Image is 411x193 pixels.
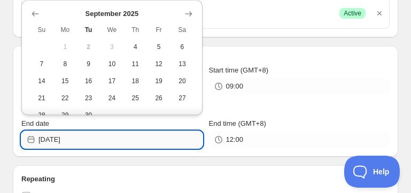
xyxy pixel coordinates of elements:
[30,55,53,73] button: Sunday September 7 2025
[58,26,73,34] span: Mo
[81,43,96,51] span: 2
[123,90,147,107] button: Thursday September 25 2025
[53,107,77,124] button: Monday September 29 2025
[77,21,100,38] th: Tuesday
[34,77,49,85] span: 14
[34,94,49,102] span: 21
[175,94,190,102] span: 27
[53,73,77,90] button: Monday September 15 2025
[104,94,119,102] span: 24
[100,73,123,90] button: Wednesday September 17 2025
[123,21,147,38] th: Thursday
[21,174,390,184] h2: Repeating
[147,90,170,107] button: Friday September 26 2025
[175,26,190,34] span: Sa
[53,90,77,107] button: Monday September 22 2025
[81,26,96,34] span: Tu
[170,73,194,90] button: Saturday September 20 2025
[128,60,143,68] span: 11
[151,77,166,85] span: 19
[34,60,49,68] span: 7
[58,77,73,85] span: 15
[104,26,119,34] span: We
[100,38,123,55] button: Wednesday September 3 2025
[58,60,73,68] span: 8
[58,94,73,102] span: 22
[81,111,96,119] span: 30
[30,90,53,107] button: Sunday September 21 2025
[175,77,190,85] span: 20
[104,77,119,85] span: 17
[151,94,166,102] span: 26
[344,156,400,188] iframe: Toggle Customer Support
[53,55,77,73] button: Monday September 8 2025
[77,107,100,124] button: Tuesday September 30 2025
[100,55,123,73] button: Wednesday September 10 2025
[81,77,96,85] span: 16
[30,21,53,38] th: Sunday
[53,21,77,38] th: Monday
[58,43,73,51] span: 1
[28,6,43,21] button: Show previous month, August 2025
[81,94,96,102] span: 23
[128,43,143,51] span: 4
[147,21,170,38] th: Friday
[175,43,190,51] span: 6
[21,54,390,65] h2: Active dates
[170,38,194,55] button: Saturday September 6 2025
[30,107,53,124] button: Sunday September 28 2025
[151,60,166,68] span: 12
[170,90,194,107] button: Saturday September 27 2025
[151,26,166,34] span: Fr
[81,60,96,68] span: 9
[58,111,73,119] span: 29
[21,119,49,127] span: End date
[34,111,49,119] span: 28
[128,77,143,85] span: 18
[147,55,170,73] button: Friday September 12 2025
[175,60,190,68] span: 13
[123,73,147,90] button: Thursday September 18 2025
[170,55,194,73] button: Saturday September 13 2025
[77,90,100,107] button: Tuesday September 23 2025
[53,38,77,55] button: Monday September 1 2025
[147,38,170,55] button: Friday September 5 2025
[104,60,119,68] span: 10
[77,73,100,90] button: Tuesday September 16 2025
[30,73,53,90] button: Sunday September 14 2025
[104,43,119,51] span: 3
[170,21,194,38] th: Saturday
[100,90,123,107] button: Wednesday September 24 2025
[209,66,269,74] span: Start time (GMT+8)
[100,21,123,38] th: Wednesday
[128,26,143,34] span: Th
[123,38,147,55] button: Thursday September 4 2025
[128,94,143,102] span: 25
[77,38,100,55] button: Today Tuesday September 2 2025
[147,73,170,90] button: Friday September 19 2025
[123,55,147,73] button: Thursday September 11 2025
[344,9,361,18] span: Active
[77,55,100,73] button: Tuesday September 9 2025
[181,6,196,21] button: Show next month, October 2025
[34,26,49,34] span: Su
[151,43,166,51] span: 5
[209,119,266,127] span: End time (GMT+8)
